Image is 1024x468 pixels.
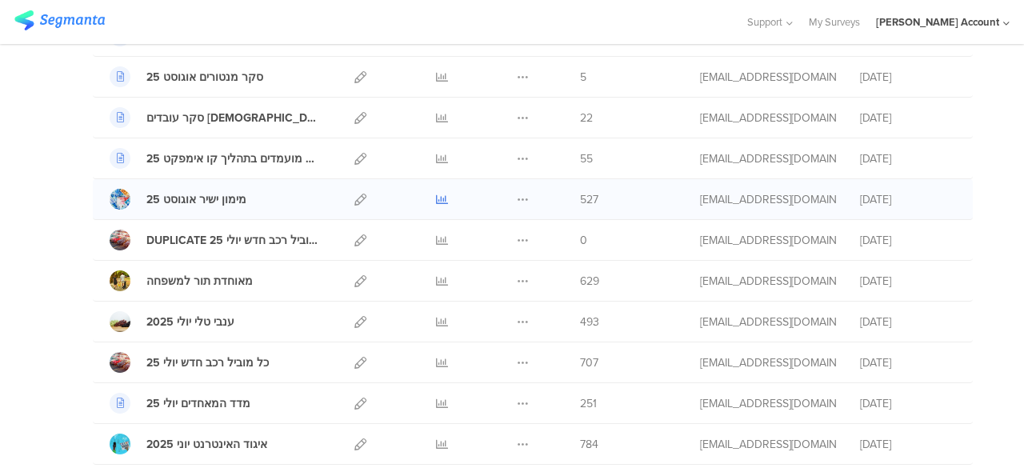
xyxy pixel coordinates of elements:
div: [DATE] [860,354,956,371]
div: ענבי טלי יולי 2025 [146,314,234,330]
img: segmanta logo [14,10,105,30]
div: סקר מנטורים אוגוסט 25 [146,69,263,86]
a: סקר מועמדים בתהליך קו אימפקט 25 [110,148,319,169]
div: [DATE] [860,395,956,412]
span: 527 [580,191,598,208]
div: DUPLICATE כל מוביל רכב חדש יולי 25 [146,232,319,249]
a: מימון ישיר אוגוסט 25 [110,189,246,210]
div: סקר מועמדים בתהליך קו אימפקט 25 [146,150,319,167]
div: מימון ישיר אוגוסט 25 [146,191,246,208]
div: [DATE] [860,314,956,330]
span: 22 [580,110,593,126]
a: סקר עובדים [DEMOGRAPHIC_DATA] שהושמו אוגוסט 25 [110,107,319,128]
div: afkar2005@gmail.com [700,395,836,412]
span: 493 [580,314,599,330]
div: [DATE] [860,273,956,290]
div: afkar2005@gmail.com [700,436,836,453]
a: איגוד האינטרנט יוני 2025 [110,434,267,454]
span: 55 [580,150,593,167]
div: afkar2005@gmail.com [700,314,836,330]
div: [PERSON_NAME] Account [876,14,999,30]
span: 707 [580,354,598,371]
div: afkar2005@gmail.com [700,150,836,167]
div: afkar2005@gmail.com [700,110,836,126]
span: Support [747,14,782,30]
div: מדד המאחדים יולי 25 [146,395,250,412]
div: סקר עובדים ערבים שהושמו אוגוסט 25 [146,110,319,126]
div: מאוחדת תור למשפחה [146,273,253,290]
span: 784 [580,436,598,453]
a: כל מוביל רכב חדש יולי 25 [110,352,269,373]
span: 0 [580,232,587,249]
div: [DATE] [860,110,956,126]
a: מאוחדת תור למשפחה [110,270,253,291]
span: 251 [580,395,597,412]
div: [DATE] [860,436,956,453]
div: [DATE] [860,69,956,86]
div: afkar2005@gmail.com [700,273,836,290]
a: DUPLICATE כל מוביל רכב חדש יולי 25 [110,230,319,250]
div: afkar2005@gmail.com [700,232,836,249]
div: כל מוביל רכב חדש יולי 25 [146,354,269,371]
div: איגוד האינטרנט יוני 2025 [146,436,267,453]
span: 629 [580,273,599,290]
div: afkar2005@gmail.com [700,69,836,86]
a: ענבי טלי יולי 2025 [110,311,234,332]
a: מדד המאחדים יולי 25 [110,393,250,414]
a: סקר מנטורים אוגוסט 25 [110,66,263,87]
div: afkar2005@gmail.com [700,354,836,371]
div: afkar2005@gmail.com [700,191,836,208]
div: [DATE] [860,150,956,167]
span: 5 [580,69,586,86]
div: [DATE] [860,232,956,249]
div: [DATE] [860,191,956,208]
